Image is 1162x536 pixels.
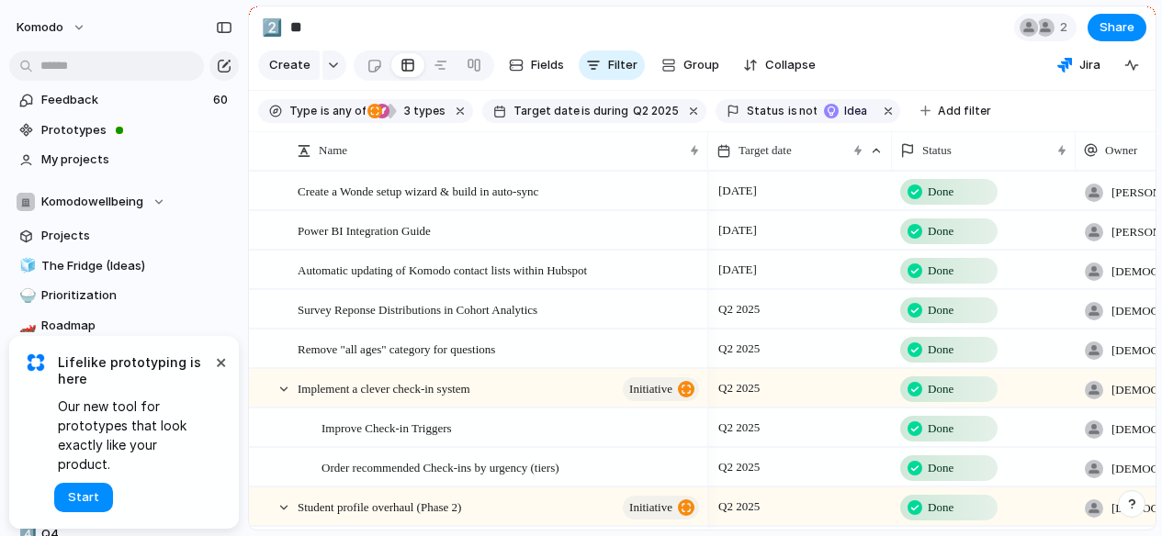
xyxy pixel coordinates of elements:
[258,50,320,80] button: Create
[17,317,35,335] button: 🏎️
[322,456,559,477] span: Order recommended Check-ins by urgency (tiers)
[1050,51,1108,79] button: Jira
[41,193,143,211] span: Komodowellbeing
[298,338,495,359] span: Remove "all ages" category for questions
[714,496,764,518] span: Q2 2025
[652,50,728,80] button: Group
[938,103,991,119] span: Add filter
[298,219,431,240] span: Power BI Integration Guide
[41,227,232,245] span: Projects
[41,317,232,335] span: Roadmap
[909,98,1002,124] button: Add filter
[928,498,953,517] span: Done
[683,56,719,74] span: Group
[608,56,637,74] span: Filter
[269,56,310,74] span: Create
[399,104,413,117] span: 3
[209,351,231,373] button: Dismiss
[41,91,208,109] span: Feedback
[513,103,580,119] span: Target date
[623,377,699,401] button: initiative
[41,286,232,305] span: Prioritization
[9,146,239,173] a: My projects
[317,101,369,121] button: isany of
[765,56,816,74] span: Collapse
[714,338,764,360] span: Q2 2025
[784,101,821,121] button: isnot
[213,91,231,109] span: 60
[330,103,366,119] span: any of
[1100,18,1134,37] span: Share
[502,50,571,80] button: Fields
[623,496,699,519] button: initiative
[68,488,99,507] span: Start
[9,252,239,280] a: 🧊The Fridge (Ideas)
[928,222,953,240] span: Done
[844,103,871,119] span: Idea
[580,101,631,121] button: isduring
[298,377,470,398] span: Implement a clever check-in system
[319,141,347,160] span: Name
[579,50,645,80] button: Filter
[298,180,538,201] span: Create a Wonde setup wizard & build in auto-sync
[1105,141,1137,160] span: Owner
[928,262,953,280] span: Done
[54,483,113,512] button: Start
[298,496,461,517] span: Student profile overhaul (Phase 2)
[19,255,32,276] div: 🧊
[788,103,797,119] span: is
[747,103,784,119] span: Status
[58,396,211,474] span: Our new tool for prototypes that look exactly like your product.
[1060,18,1073,37] span: 2
[257,13,287,42] button: 2️⃣
[9,188,239,216] button: Komodowellbeing
[1079,56,1100,74] span: Jira
[928,459,953,477] span: Done
[922,141,952,160] span: Status
[17,257,35,275] button: 🧊
[714,417,764,439] span: Q2 2025
[289,103,317,119] span: Type
[17,286,35,305] button: 🍚
[9,117,239,144] a: Prototypes
[928,341,953,359] span: Done
[633,103,679,119] span: Q2 2025
[19,315,32,336] div: 🏎️
[714,180,762,202] span: [DATE]
[714,219,762,241] span: [DATE]
[58,354,211,387] span: Lifelike prototyping is here
[8,13,96,42] button: Komodo
[9,282,239,309] a: 🍚Prioritization
[797,103,818,119] span: not
[739,141,792,160] span: Target date
[19,285,32,307] div: 🍚
[41,151,232,169] span: My projects
[9,312,239,340] a: 🏎️Roadmap
[928,419,953,438] span: Done
[928,183,953,201] span: Done
[367,101,449,121] button: 3 types
[714,298,764,320] span: Q2 2025
[629,101,683,121] button: Q2 2025
[41,257,232,275] span: The Fridge (Ideas)
[928,380,953,398] span: Done
[17,18,63,37] span: Komodo
[322,417,452,438] span: Improve Check-in Triggers
[581,103,591,119] span: is
[9,222,239,250] a: Projects
[1088,14,1146,41] button: Share
[736,50,823,80] button: Collapse
[714,456,764,478] span: Q2 2025
[629,376,672,402] span: initiative
[41,121,232,140] span: Prototypes
[714,259,762,281] span: [DATE]
[9,86,239,114] a: Feedback60
[714,377,764,399] span: Q2 2025
[399,103,446,119] span: types
[321,103,330,119] span: is
[298,298,537,319] span: Survey Reponse Distributions in Cohort Analytics
[298,259,587,280] span: Automatic updating of Komodo contact lists within Hubspot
